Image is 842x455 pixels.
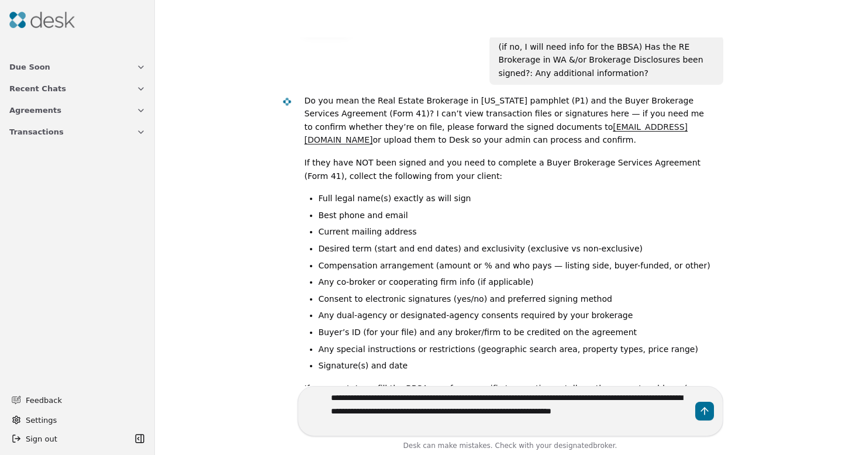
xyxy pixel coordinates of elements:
[319,225,714,239] li: Current mailing address
[26,433,57,445] span: Sign out
[7,429,132,448] button: Sign out
[5,389,146,411] button: Feedback
[9,12,75,28] img: Desk
[695,402,714,420] button: Send message
[9,61,50,73] span: Due Soon
[305,156,714,182] p: If they have NOT been signed and you need to complete a Buyer Brokerage Services Agreement (Form ...
[282,96,292,106] img: Desk
[319,259,714,273] li: Compensation arrangement (amount or % and who pays — listing side, buyer-funded, or other)
[319,343,714,356] li: Any special instructions or restrictions (geographic search area, property types, price range)
[2,56,153,78] button: Due Soon
[319,309,714,322] li: Any dual‑agency or designated‑agency consents required by your brokerage
[319,209,714,222] li: Best phone and email
[319,242,714,256] li: Desired term (start and end dates) and exclusivity (exclusive vs non‑exclusive)
[319,275,714,289] li: Any co‑broker or cooperating firm info (if applicable)
[305,94,714,147] p: Do you mean the Real Estate Brokerage in [US_STATE] pamphlet (P1) and the Buyer Brokerage Service...
[7,411,148,429] button: Settings
[319,292,714,306] li: Consent to electronic signatures (yes/no) and preferred signing method
[2,78,153,99] button: Recent Chats
[26,414,57,426] span: Settings
[9,82,66,95] span: Recent Chats
[298,440,723,455] div: Desk can make mistakes. Check with your broker.
[319,326,714,339] li: Buyer’s ID (for your file) and any broker/firm to be credited on the agreement
[26,394,139,406] span: Feedback
[9,104,61,116] span: Agreements
[9,126,64,138] span: Transactions
[499,40,714,80] div: (if no, I will need info for the BBSA) Has the RE Brokerage in WA &/or Brokerage Disclosures been...
[2,99,153,121] button: Agreements
[2,121,153,143] button: Transactions
[554,442,593,450] span: designated
[319,359,714,373] li: Signature(s) and date
[319,192,714,205] li: Full legal name(s) exactly as will sign
[298,386,723,436] textarea: Write your prompt here
[305,382,714,408] p: If you want, I can fill the BBSA now for a specific transaction — tell me the property address (o...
